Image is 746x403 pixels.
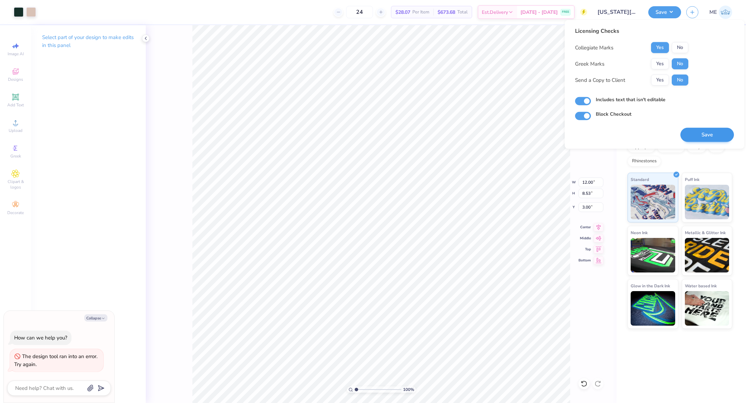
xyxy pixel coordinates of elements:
span: Add Text [7,102,24,108]
span: Image AI [8,51,24,57]
span: Bottom [578,258,591,263]
span: Water based Ink [685,282,717,289]
span: FREE [562,10,569,15]
span: ME [709,8,717,16]
div: Rhinestones [628,156,661,166]
span: Center [578,225,591,230]
button: Save [648,6,681,18]
div: How can we help you? [14,334,67,341]
span: Total [457,9,468,16]
span: Upload [9,128,22,133]
label: Block Checkout [596,111,631,118]
div: Licensing Checks [575,27,688,35]
span: Est. Delivery [482,9,508,16]
span: Clipart & logos [3,179,28,190]
button: No [672,42,688,53]
img: Glow in the Dark Ink [631,291,675,326]
img: Maria Espena [719,6,732,19]
button: Yes [651,58,669,69]
button: Save [680,128,734,142]
img: Neon Ink [631,238,675,272]
span: Metallic & Glitter Ink [685,229,726,236]
span: [DATE] - [DATE] [520,9,558,16]
input: – – [346,6,373,18]
div: Send a Copy to Client [575,76,625,84]
button: Yes [651,75,669,86]
span: Standard [631,176,649,183]
span: Per Item [412,9,429,16]
input: Untitled Design [592,5,643,19]
div: Greek Marks [575,60,604,68]
button: Collapse [84,314,107,322]
span: Greek [10,153,21,159]
span: 100 % [403,386,414,393]
span: Puff Ink [685,176,699,183]
button: No [672,75,688,86]
p: Select part of your design to make edits in this panel [42,33,135,49]
img: Puff Ink [685,185,729,219]
img: Metallic & Glitter Ink [685,238,729,272]
span: Middle [578,236,591,241]
span: Decorate [7,210,24,215]
span: Neon Ink [631,229,648,236]
a: ME [709,6,732,19]
div: Collegiate Marks [575,44,613,52]
div: The design tool ran into an error. Try again. [14,353,97,368]
span: $28.07 [395,9,410,16]
label: Includes text that isn't editable [596,96,666,103]
span: Top [578,247,591,252]
button: No [672,58,688,69]
img: Standard [631,185,675,219]
span: $673.68 [438,9,455,16]
span: Glow in the Dark Ink [631,282,670,289]
img: Water based Ink [685,291,729,326]
button: Yes [651,42,669,53]
span: Designs [8,77,23,82]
